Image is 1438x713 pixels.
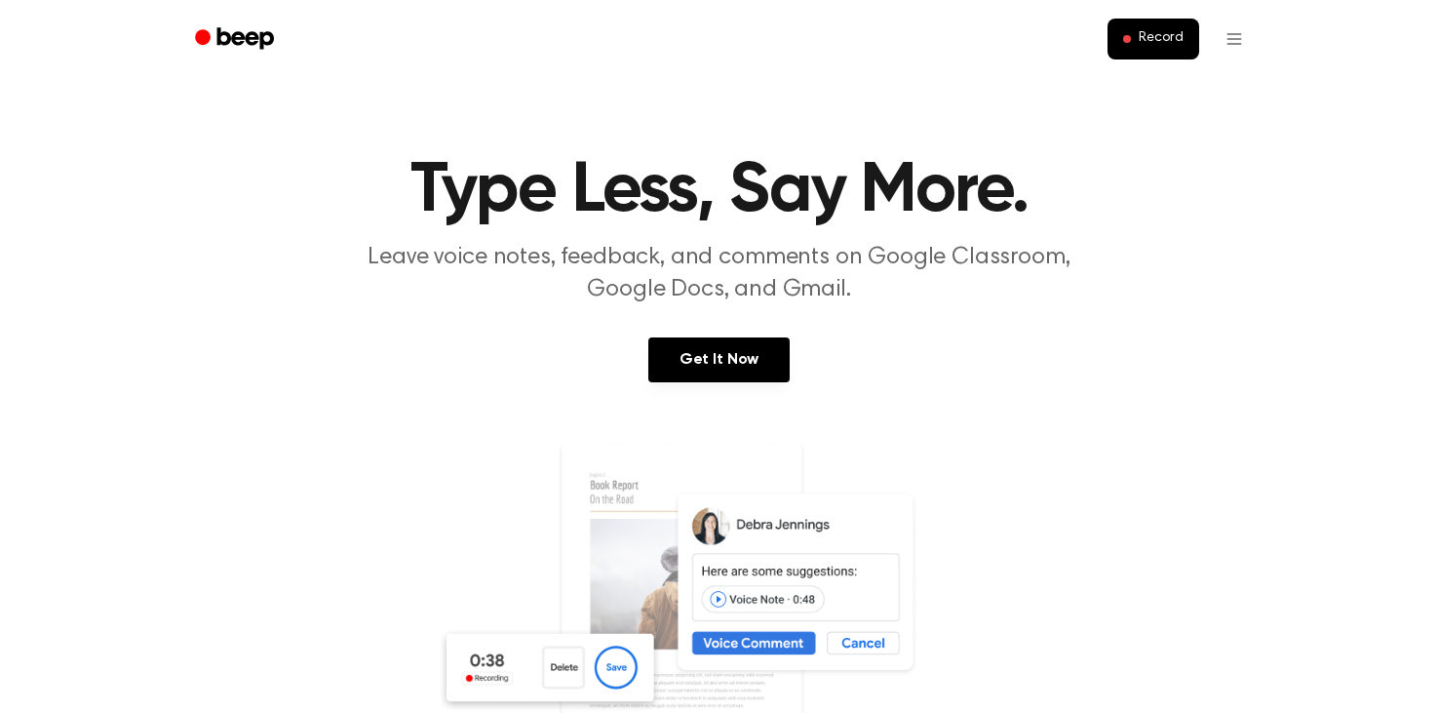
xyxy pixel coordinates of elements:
a: Beep [181,20,291,59]
a: Get It Now [648,337,790,382]
p: Leave voice notes, feedback, and comments on Google Classroom, Google Docs, and Gmail. [345,242,1094,306]
h1: Type Less, Say More. [220,156,1219,226]
button: Record [1108,19,1198,59]
button: Open menu [1211,16,1258,62]
span: Record [1139,30,1183,48]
